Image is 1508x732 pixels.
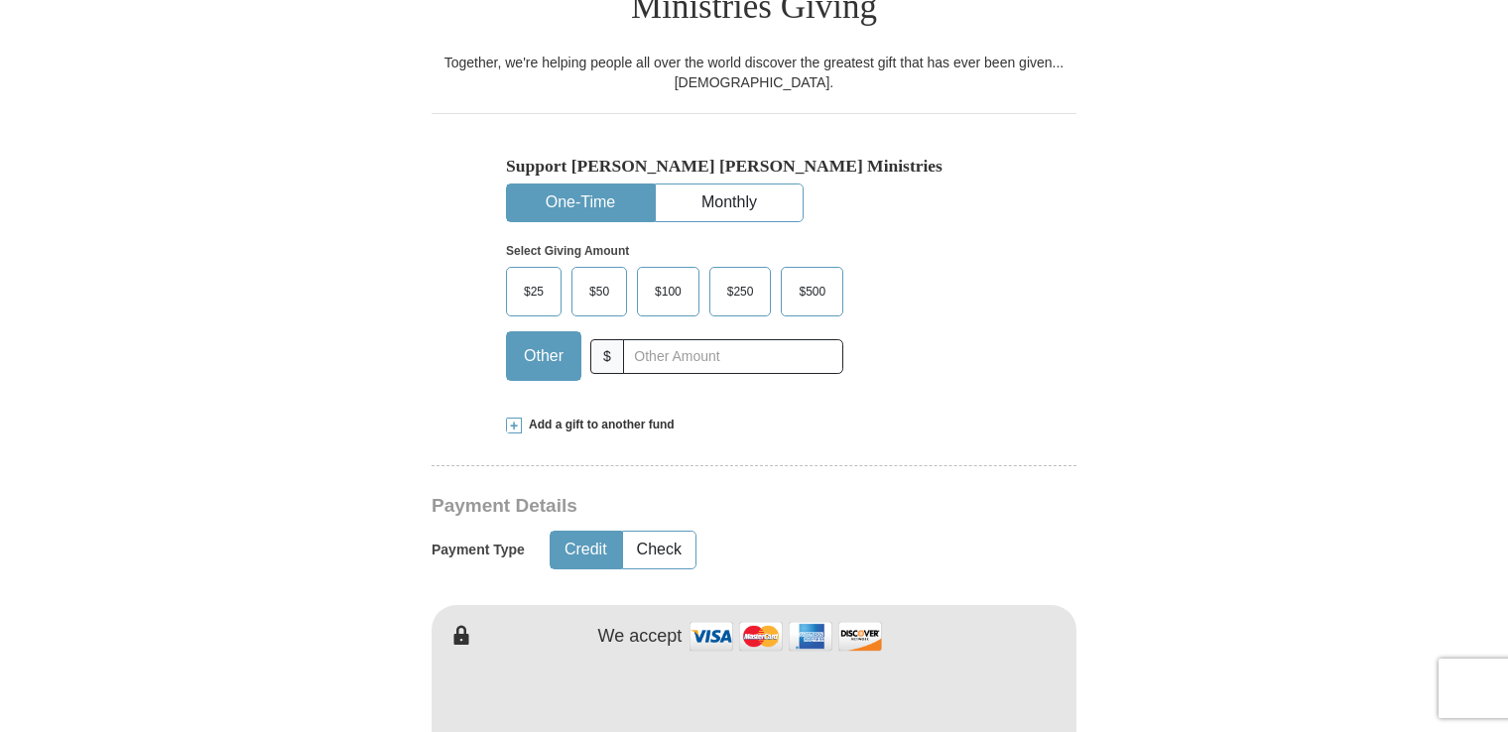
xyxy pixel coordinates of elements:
[645,277,691,306] span: $100
[522,417,675,433] span: Add a gift to another fund
[432,495,938,518] h3: Payment Details
[514,341,573,371] span: Other
[687,615,885,658] img: credit cards accepted
[432,53,1076,92] div: Together, we're helping people all over the world discover the greatest gift that has ever been g...
[656,184,803,221] button: Monthly
[789,277,835,306] span: $500
[623,339,843,374] input: Other Amount
[717,277,764,306] span: $250
[432,542,525,558] h5: Payment Type
[551,532,621,568] button: Credit
[506,156,1002,177] h5: Support [PERSON_NAME] [PERSON_NAME] Ministries
[598,626,683,648] h4: We accept
[623,532,695,568] button: Check
[506,244,629,258] strong: Select Giving Amount
[514,277,554,306] span: $25
[579,277,619,306] span: $50
[507,184,654,221] button: One-Time
[590,339,624,374] span: $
